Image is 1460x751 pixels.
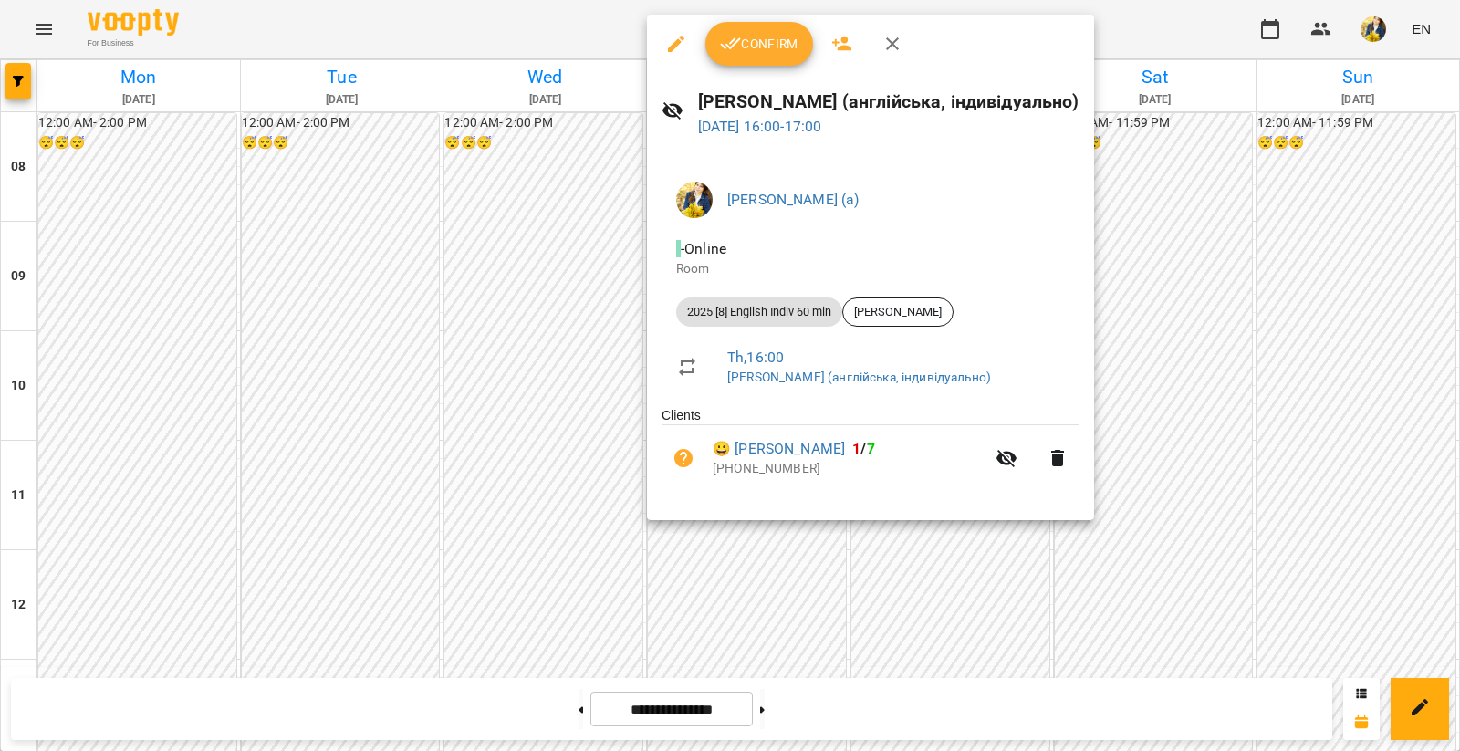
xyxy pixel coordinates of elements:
a: [PERSON_NAME] (англійська, індивідуально) [727,370,991,384]
p: [PHONE_NUMBER] [713,460,985,478]
ul: Clients [662,406,1079,497]
button: Confirm [705,22,813,66]
a: [PERSON_NAME] (а) [727,191,860,208]
span: 7 [867,440,875,457]
span: - Online [676,240,730,257]
b: / [852,440,874,457]
img: edf558cdab4eea865065d2180bd167c9.jpg [676,182,713,218]
span: [PERSON_NAME] [843,304,953,320]
a: [DATE] 16:00-17:00 [698,118,822,135]
span: Confirm [720,33,798,55]
span: 1 [852,440,860,457]
button: Unpaid. Bill the attendance? [662,436,705,480]
div: [PERSON_NAME] [842,297,954,327]
p: Room [676,260,1065,278]
a: Th , 16:00 [727,349,784,366]
span: 2025 [8] English Indiv 60 min [676,304,842,320]
a: 😀 [PERSON_NAME] [713,438,845,460]
h6: [PERSON_NAME] (англійська, індивідуально) [698,88,1079,116]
